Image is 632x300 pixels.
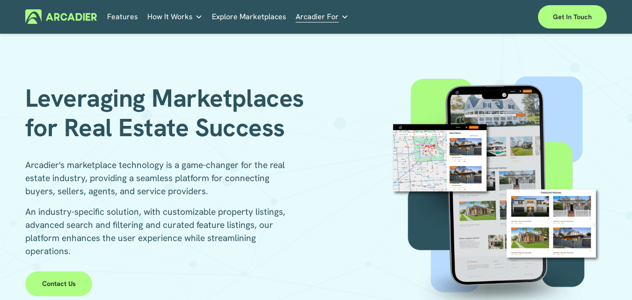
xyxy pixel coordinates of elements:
[212,9,286,24] a: Explore Marketplaces
[25,9,97,24] img: Arcadier
[25,271,92,296] a: Contact Us
[107,9,138,24] a: Features
[296,10,339,23] span: Arcadier For
[296,9,349,24] a: folder dropdown
[25,159,288,198] p: Arcadier's marketplace technology is a game-changer for the real estate industry, providing a sea...
[147,10,193,23] span: How It Works
[147,9,203,24] a: folder dropdown
[25,205,288,258] p: An industry-specific solution, with customizable property listings, advanced search and filtering...
[538,5,607,29] a: Get in touch
[25,84,312,143] h1: Leveraging Marketplaces for Real Estate Success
